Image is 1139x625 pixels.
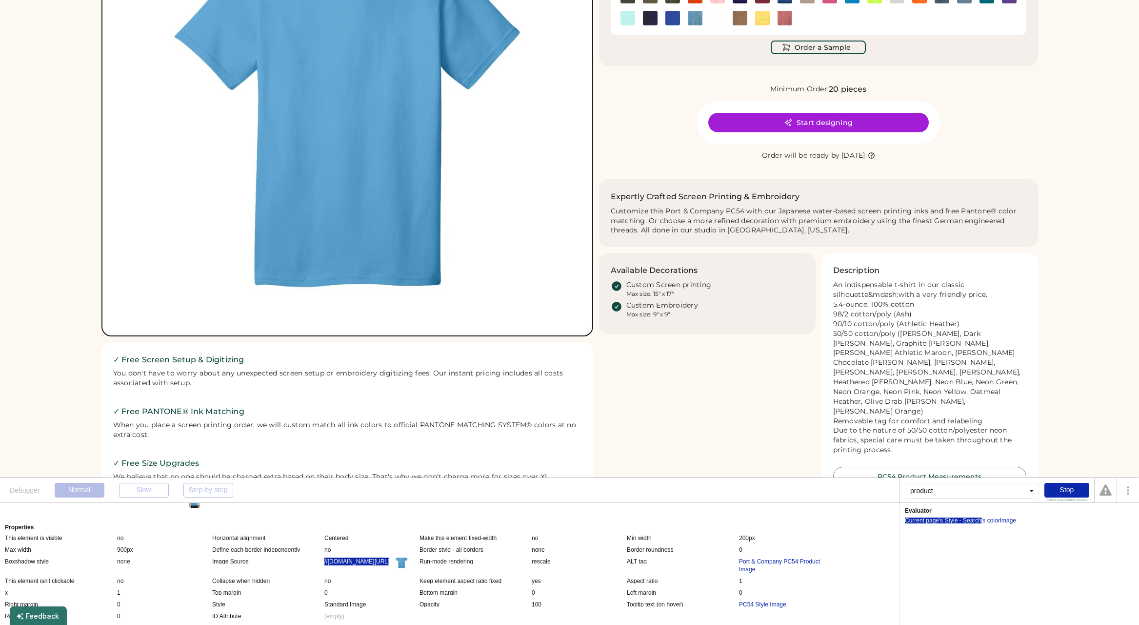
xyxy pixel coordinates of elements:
[665,11,680,25] img: True Royal Swatch Image
[755,11,770,25] img: Yellow Swatch Image
[770,84,829,94] div: Minimum Order:
[532,601,541,608] div: 100
[324,612,344,620] div: (empty)
[117,558,130,565] div: none
[626,301,698,311] div: Custom Embroidery
[620,11,635,25] img: True Celadon Swatch Image
[420,577,532,583] div: Keep element aspect ratio fixed
[117,589,120,597] div: 1
[117,601,120,608] div: 0
[620,11,635,25] div: True Celadon
[5,546,117,552] div: Max width
[113,369,581,388] div: You don't have to worry about any unexpected screen setup or embroidery digitizing fees. Our inst...
[739,534,755,542] div: 200px
[1044,483,1089,498] div: Stop
[420,589,532,595] div: Bottom margin
[905,518,981,523] div: Current page's Style - Search
[324,534,348,542] div: Centered
[627,546,739,552] div: Border roundness
[829,83,866,95] div: 20 pieces
[212,589,324,595] div: Top margin
[833,265,880,276] h3: Description
[532,558,551,565] div: rescale
[420,534,532,541] div: Make this element fixed-width
[532,546,545,554] div: none
[113,458,581,469] h2: ✓ Free Size Upgrades
[324,546,331,554] div: no
[778,11,792,25] div: Zinnia
[665,11,680,25] div: True Royal
[739,601,786,608] div: PC54 Style Image
[1044,498,1089,502] div: Show responsive boxes
[981,518,1016,523] div: 's colorImage
[117,612,120,620] div: 0
[5,524,895,530] div: Properties
[420,546,532,552] div: Border style - all borders
[905,483,1039,499] div: product
[627,558,739,564] div: ALT tag
[905,508,932,514] div: Evaluator
[532,577,541,585] div: yes
[627,589,739,595] div: Left margin
[394,554,409,569] img: Api-URL-2024-09-27T20-57-03-421_clipped_rev_1.jpeg
[532,534,538,542] div: no
[771,41,866,54] button: Order a Sample
[117,577,123,585] div: no
[626,311,670,318] div: Max size: 9" x 9"
[627,577,739,583] div: Aspect ratio
[626,290,674,298] div: Max size: 15" x 17"
[5,577,117,583] div: This element isn't clickable
[611,265,698,276] h3: Available Decorations
[833,280,1026,455] div: An indispensable t-shirt in our classic silhouette&mdash;with a very friendly price. 5.4-ounce, 1...
[627,601,739,607] div: Tooltip text (on hover)
[5,589,117,595] div: x
[5,612,117,619] div: Rotation angle
[5,534,117,541] div: This element is visible
[643,11,658,25] img: True Navy Swatch Image
[708,113,929,132] button: Start designing
[739,589,742,597] div: 0
[739,558,832,573] div: Port & Company PC54 Product Image
[113,354,581,366] h2: ✓ Free Screen Setup & Digitizing
[212,546,324,552] div: Define each border independently
[778,11,792,25] img: Zinnia Swatch Image
[212,612,324,619] div: ID Attribute
[688,11,702,25] div: Tundra Blue
[117,534,123,542] div: no
[755,11,770,25] div: Yellow
[420,601,532,607] div: Opacity
[212,534,324,541] div: Horizontal alignment
[5,558,117,564] div: Boxshadow style
[626,280,712,290] div: Custom Screen printing
[739,546,742,554] div: 0
[212,577,324,583] div: Collapse when hidden
[688,11,702,25] img: Tundra Blue Swatch Image
[532,589,535,597] div: 0
[733,11,747,25] div: Woodland Brown
[710,11,725,25] img: White Swatch Image
[113,406,581,417] h2: ✓ Free PANTONE® Ink Matching
[611,207,1026,236] div: Customize this Port & Company PC54 with our Japanese water-based screen printing inks and free Pa...
[113,420,581,440] div: When you place a screen printing order, we will custom match all ink colors to official PANTONE M...
[5,601,117,607] div: Right margin
[733,11,747,25] img: Woodland Brown Swatch Image
[627,534,739,541] div: Min width
[833,467,1026,486] button: PC54 Product Measurements
[117,546,133,554] div: 900px
[762,151,840,161] div: Order will be ready by
[710,11,725,25] div: White
[324,601,366,608] div: Standard Image
[611,191,800,203] h2: Expertly Crafted Screen Printing & Embroidery
[643,11,658,25] div: True Navy
[739,577,742,585] div: 1
[324,558,389,565] div: //[DOMAIN_NAME][URL]
[113,472,581,482] div: We believe that no one should be charged extra based on their body size. That's why we don't char...
[324,577,331,585] div: no
[324,589,328,597] div: 0
[420,558,532,564] div: Run-mode rendering
[841,151,865,161] div: [DATE]
[212,558,324,564] div: Image Source
[212,601,324,607] div: Style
